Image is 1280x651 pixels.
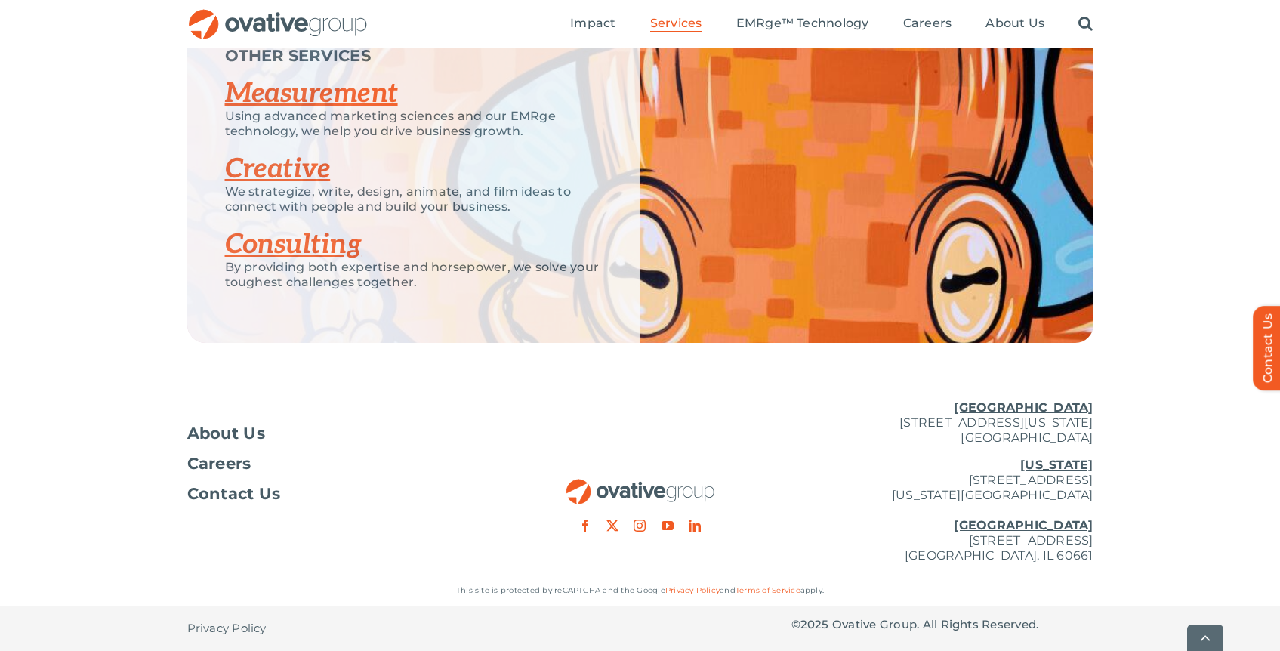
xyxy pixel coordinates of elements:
[985,16,1044,31] span: About Us
[225,109,603,139] p: Using advanced marketing sciences and our EMRge technology, we help you drive business growth.
[791,400,1093,446] p: [STREET_ADDRESS][US_STATE] [GEOGRAPHIC_DATA]
[665,585,720,595] a: Privacy Policy
[225,228,362,261] a: Consulting
[954,400,1093,415] u: [GEOGRAPHIC_DATA]
[187,486,281,501] span: Contact Us
[954,518,1093,532] u: [GEOGRAPHIC_DATA]
[634,520,646,532] a: instagram
[225,48,603,63] p: OTHER SERVICES
[225,77,398,110] a: Measurement
[570,16,615,32] a: Impact
[225,184,603,214] p: We strategize, write, design, animate, and film ideas to connect with people and build your busin...
[650,16,702,31] span: Services
[606,520,618,532] a: twitter
[187,583,1093,598] p: This site is protected by reCAPTCHA and the Google and apply.
[791,617,1093,632] p: © Ovative Group. All Rights Reserved.
[187,606,489,651] nav: Footer - Privacy Policy
[903,16,952,32] a: Careers
[579,520,591,532] a: facebook
[662,520,674,532] a: youtube
[1078,16,1093,32] a: Search
[736,16,869,31] span: EMRge™ Technology
[800,617,829,631] span: 2025
[565,477,716,492] a: OG_Full_horizontal_RGB
[791,458,1093,563] p: [STREET_ADDRESS] [US_STATE][GEOGRAPHIC_DATA] [STREET_ADDRESS] [GEOGRAPHIC_DATA], IL 60661
[570,16,615,31] span: Impact
[187,426,266,441] span: About Us
[187,486,489,501] a: Contact Us
[187,426,489,441] a: About Us
[985,16,1044,32] a: About Us
[689,520,701,532] a: linkedin
[187,456,489,471] a: Careers
[187,456,251,471] span: Careers
[187,8,369,22] a: OG_Full_horizontal_RGB
[225,153,331,186] a: Creative
[1020,458,1093,472] u: [US_STATE]
[736,585,800,595] a: Terms of Service
[650,16,702,32] a: Services
[736,16,869,32] a: EMRge™ Technology
[187,426,489,501] nav: Footer Menu
[903,16,952,31] span: Careers
[225,260,603,290] p: By providing both expertise and horsepower, we solve your toughest challenges together.
[187,606,267,651] a: Privacy Policy
[187,621,267,636] span: Privacy Policy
